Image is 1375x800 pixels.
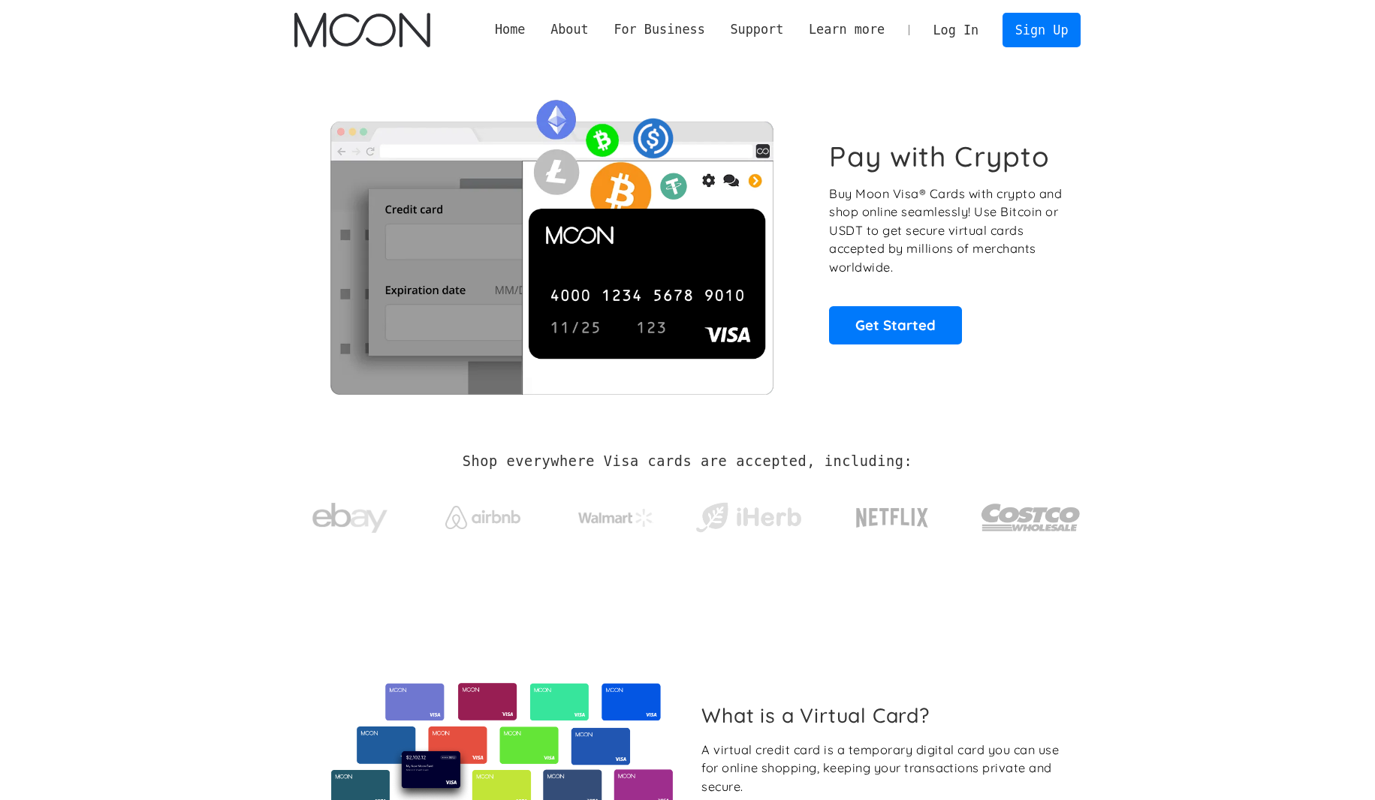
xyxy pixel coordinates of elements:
a: Netflix [825,484,960,544]
h1: Pay with Crypto [829,140,1050,173]
img: Walmart [578,509,653,527]
img: Netflix [855,499,930,537]
div: Support [718,20,796,39]
a: Log In [921,14,991,47]
a: ebay [294,480,406,549]
div: For Business [602,20,718,39]
a: Sign Up [1003,13,1081,47]
h2: Shop everywhere Visa cards are accepted, including: [463,453,912,470]
img: Airbnb [445,506,520,529]
img: Costco [981,489,1081,546]
div: About [550,20,589,39]
a: Home [482,20,538,39]
div: Learn more [809,20,885,39]
a: iHerb [692,483,804,545]
a: Walmart [559,494,671,534]
a: home [294,13,430,47]
div: About [538,20,601,39]
p: Buy Moon Visa® Cards with crypto and shop online seamlessly! Use Bitcoin or USDT to get secure vi... [829,185,1064,277]
div: For Business [614,20,704,39]
div: Support [730,20,783,39]
a: Airbnb [427,491,538,537]
img: Moon Cards let you spend your crypto anywhere Visa is accepted. [294,89,809,394]
div: A virtual credit card is a temporary digital card you can use for online shopping, keeping your t... [701,741,1069,796]
h2: What is a Virtual Card? [701,703,1069,727]
img: iHerb [692,498,804,537]
a: Costco [981,474,1081,553]
div: Learn more [796,20,897,39]
img: ebay [312,495,387,542]
a: Get Started [829,306,962,344]
img: Moon Logo [294,13,430,47]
